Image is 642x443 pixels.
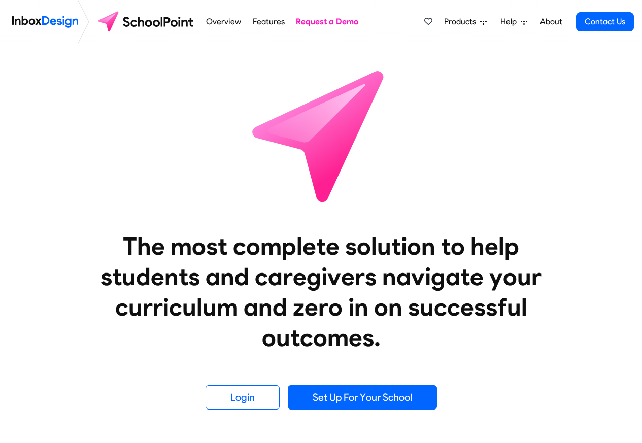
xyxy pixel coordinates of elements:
[444,16,480,28] span: Products
[250,12,287,32] a: Features
[293,12,361,32] a: Request a Demo
[230,44,413,227] img: icon_schoolpoint.svg
[206,385,280,410] a: Login
[440,12,491,32] a: Products
[500,16,521,28] span: Help
[204,12,244,32] a: Overview
[93,10,200,34] img: schoolpoint logo
[80,231,562,353] heading: The most complete solution to help students and caregivers navigate your curriculum and zero in o...
[288,385,437,410] a: Set Up For Your School
[496,12,531,32] a: Help
[537,12,565,32] a: About
[576,12,634,31] a: Contact Us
